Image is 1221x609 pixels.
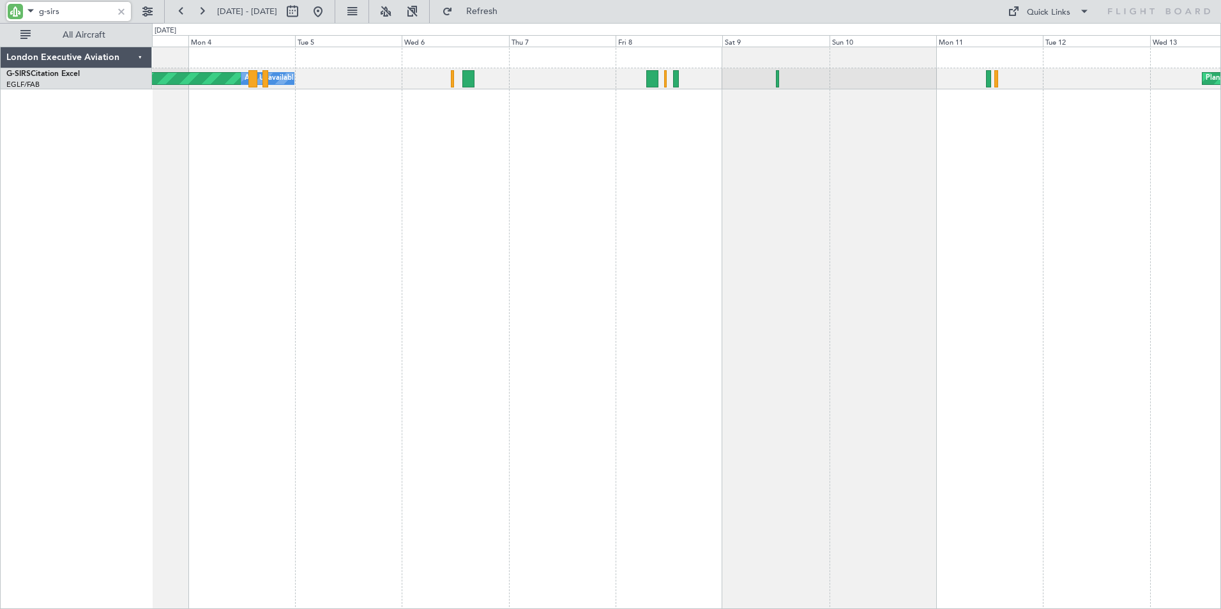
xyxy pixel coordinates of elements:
div: Tue 5 [295,35,402,47]
div: Thu 7 [509,35,616,47]
div: Sun 10 [830,35,936,47]
div: Sat 9 [722,35,829,47]
div: Tue 12 [1043,35,1149,47]
input: A/C (Reg. or Type) [39,2,112,21]
a: EGLF/FAB [6,80,40,89]
button: Quick Links [1001,1,1096,22]
button: All Aircraft [14,25,139,45]
div: Mon 11 [936,35,1043,47]
div: A/C Unavailable [245,69,298,88]
span: [DATE] - [DATE] [217,6,277,17]
span: G-SIRS [6,70,31,78]
span: Refresh [455,7,509,16]
div: [DATE] [155,26,176,36]
span: All Aircraft [33,31,135,40]
div: Wed 6 [402,35,508,47]
div: Fri 8 [616,35,722,47]
div: Mon 4 [188,35,295,47]
button: Refresh [436,1,513,22]
div: Quick Links [1027,6,1070,19]
a: G-SIRSCitation Excel [6,70,80,78]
